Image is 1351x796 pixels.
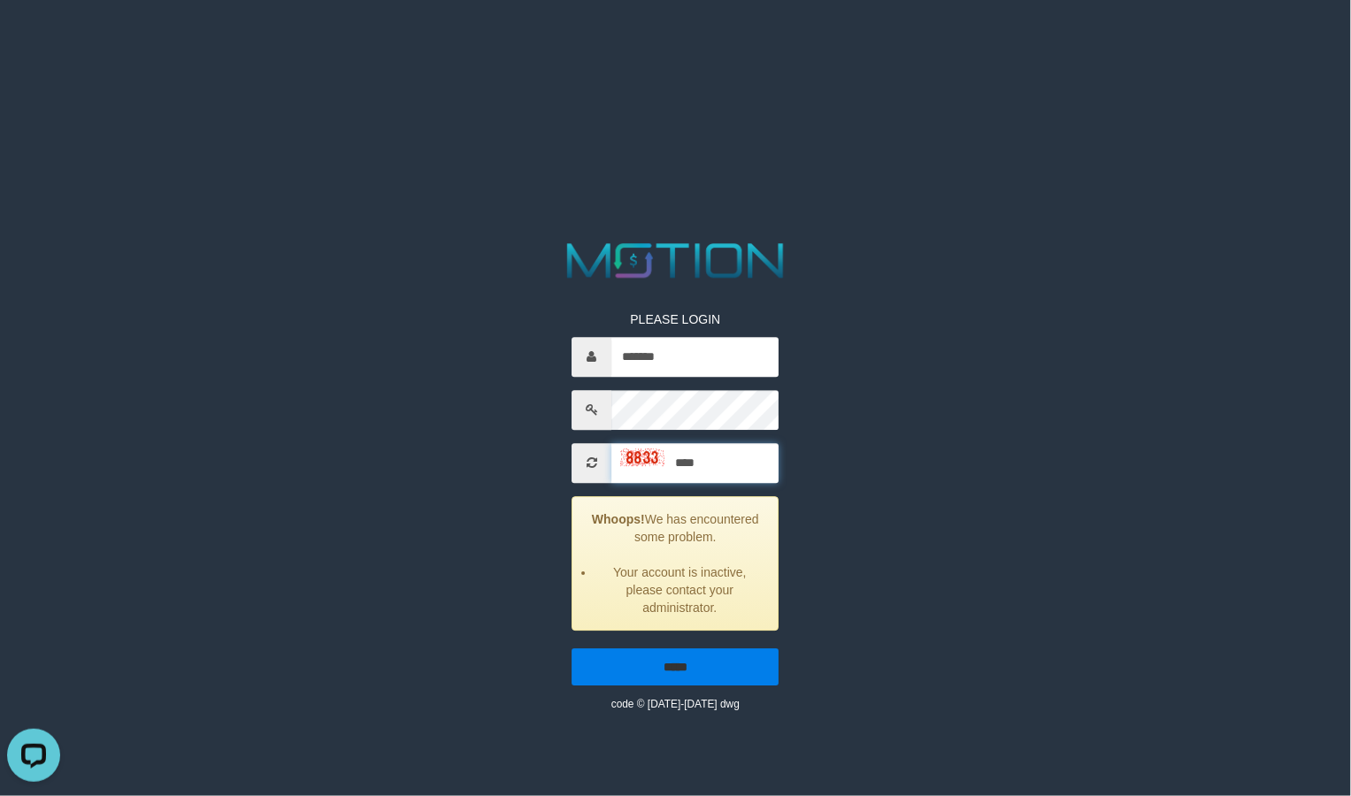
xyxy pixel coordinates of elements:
p: PLEASE LOGIN [572,310,779,328]
strong: Whoops! [592,512,645,526]
li: Your account is inactive, please contact your administrator. [595,563,764,616]
img: captcha [620,448,664,466]
img: MOTION_logo.png [557,237,794,284]
button: Open LiveChat chat widget [7,7,60,60]
div: We has encountered some problem. [572,496,779,631]
small: code © [DATE]-[DATE] dwg [611,698,740,710]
